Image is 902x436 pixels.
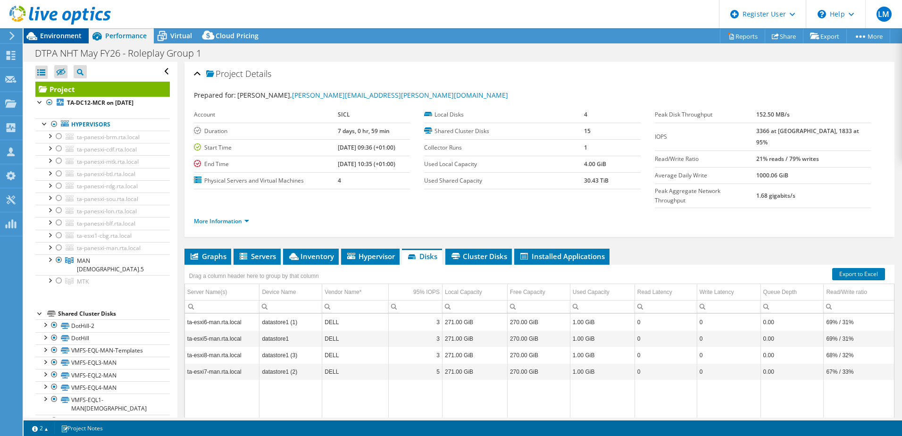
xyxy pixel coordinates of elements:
b: [DATE] 09:36 (+01:00) [338,143,395,151]
td: Column Used Capacity, Value 1.00 GiB [570,314,635,330]
td: Column Free Capacity, Value 270.00 GiB [507,330,570,347]
div: Queue Depth [763,286,797,298]
td: Column Write Latency, Filter cell [697,300,760,313]
span: Project [206,69,243,79]
td: Column Write Latency, Value 0 [697,330,760,347]
a: VMFS-EQL4-MAN [35,381,170,394]
b: 21% reads / 79% writes [756,155,819,163]
td: Column Vendor Name*, Value DELL [322,347,389,363]
td: Read/Write ratio Column [824,284,894,301]
h1: DTPA NHT May FY26 - Roleplay Group 1 [31,48,216,59]
a: VMFS-EQL1-MAN[DEMOGRAPHIC_DATA] [35,394,170,414]
span: ta-panesxi-lon.rta.local [77,207,137,215]
td: Column 95% IOPS, Value 3 [389,347,443,363]
td: Column Local Capacity, Value 271.00 GiB [443,330,508,347]
a: DotHill-2 [35,319,170,332]
span: Disks [407,252,437,261]
td: Column Device Name, Value datastore1 (1) [259,314,322,330]
td: Column Read Latency, Value 0 [635,314,697,330]
a: ta-panesxi-sou.rta.local [35,193,170,205]
td: Column Write Latency, Value 0 [697,363,760,380]
span: [PERSON_NAME], [237,91,508,100]
a: [PERSON_NAME][EMAIL_ADDRESS][PERSON_NAME][DOMAIN_NAME] [292,91,508,100]
td: Column Device Name, Filter cell [259,300,322,313]
a: ta-panesxi-btl.rta.local [35,168,170,180]
td: Column Used Capacity, Filter cell [570,300,635,313]
td: Column Free Capacity, Filter cell [507,300,570,313]
label: Shared Cluster Disks [424,126,584,136]
td: Column Device Name, Value datastore1 (3) [259,347,322,363]
td: Column Queue Depth, Filter cell [760,300,824,313]
td: Column Vendor Name*, Value DELL [322,363,389,380]
b: 152.50 MB/s [756,110,790,118]
td: Column Device Name, Value datastore1 (2) [259,363,322,380]
b: 4.00 GiB [584,160,606,168]
td: Column Local Capacity, Filter cell [443,300,508,313]
a: ta-panesxi-man.rta.local [35,242,170,254]
td: Column Write Latency, Value 0 [697,314,760,330]
a: ta-panesxi-cdf.rta.local [35,143,170,155]
a: Reports [720,29,765,43]
a: DotHill [35,332,170,344]
td: Column Local Capacity, Value 271.00 GiB [443,363,508,380]
div: Server Name(s) [187,286,227,298]
a: More [846,29,890,43]
b: 15 [584,127,591,135]
span: Servers [238,252,276,261]
span: Details [245,68,271,79]
label: Used Local Capacity [424,159,584,169]
a: MTK [35,275,170,287]
span: ta-panesxi-blf.rta.local [77,219,135,227]
a: 2 [25,422,55,434]
b: SICL [338,110,350,118]
span: Environment [40,31,82,40]
td: Column Read Latency, Value 0 [635,347,697,363]
td: Column Vendor Name*, Value DELL [322,314,389,330]
b: 1.68 gigabits/s [756,192,795,200]
label: Peak Aggregate Network Throughput [655,186,756,205]
label: Account [194,110,338,119]
div: Free Capacity [510,286,545,298]
td: Column Local Capacity, Value 271.00 GiB [443,314,508,330]
b: 1000.06 GiB [756,171,788,179]
td: Column Server Name(s), Value ta-esxi5-man.rta.local [185,330,259,347]
span: Virtual [170,31,192,40]
td: Column Server Name(s), Value ta-esxi7-man.rta.local [185,363,259,380]
label: Duration [194,126,338,136]
svg: \n [818,10,826,18]
td: Column Free Capacity, Value 270.00 GiB [507,314,570,330]
div: Used Capacity [573,286,610,298]
div: Local Capacity [445,286,482,298]
a: ta-panesxi-brm.rta.local [35,131,170,143]
b: 7 days, 0 hr, 59 min [338,127,390,135]
label: Used Shared Capacity [424,176,584,185]
td: Column 95% IOPS, Filter cell [389,300,443,313]
a: MAN 6.5 [35,254,170,275]
a: Export to Excel [832,268,885,280]
td: Column Read/Write ratio, Value 69% / 31% [824,314,894,330]
span: MAN [DEMOGRAPHIC_DATA].5 [77,257,144,273]
a: VMFS-EQL-MAN-Templates [35,344,170,357]
div: Read Latency [637,286,672,298]
b: 3366 at [GEOGRAPHIC_DATA], 1833 at 95% [756,127,859,146]
label: Start Time [194,143,338,152]
span: ta-panesxi-btl.rta.local [77,170,135,178]
td: Column Device Name, Value datastore1 [259,330,322,347]
span: Hypervisor [346,252,395,261]
td: Column Read Latency, Value 0 [635,330,697,347]
td: Column Free Capacity, Value 270.00 GiB [507,363,570,380]
td: Column 95% IOPS, Value 3 [389,330,443,347]
b: 1 [584,143,587,151]
label: Local Disks [424,110,584,119]
td: Local Capacity Column [443,284,508,301]
a: Export [803,29,847,43]
b: 4 [584,110,587,118]
span: ta-panesxi-brm.rta.local [77,133,140,141]
td: Free Capacity Column [507,284,570,301]
a: VMFS-EQL3-MAN [35,357,170,369]
label: IOPS [655,132,756,142]
td: Column 95% IOPS, Value 5 [389,363,443,380]
td: Queue Depth Column [760,284,824,301]
div: Shared Cluster Disks [58,308,170,319]
a: Project Notes [54,422,109,434]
